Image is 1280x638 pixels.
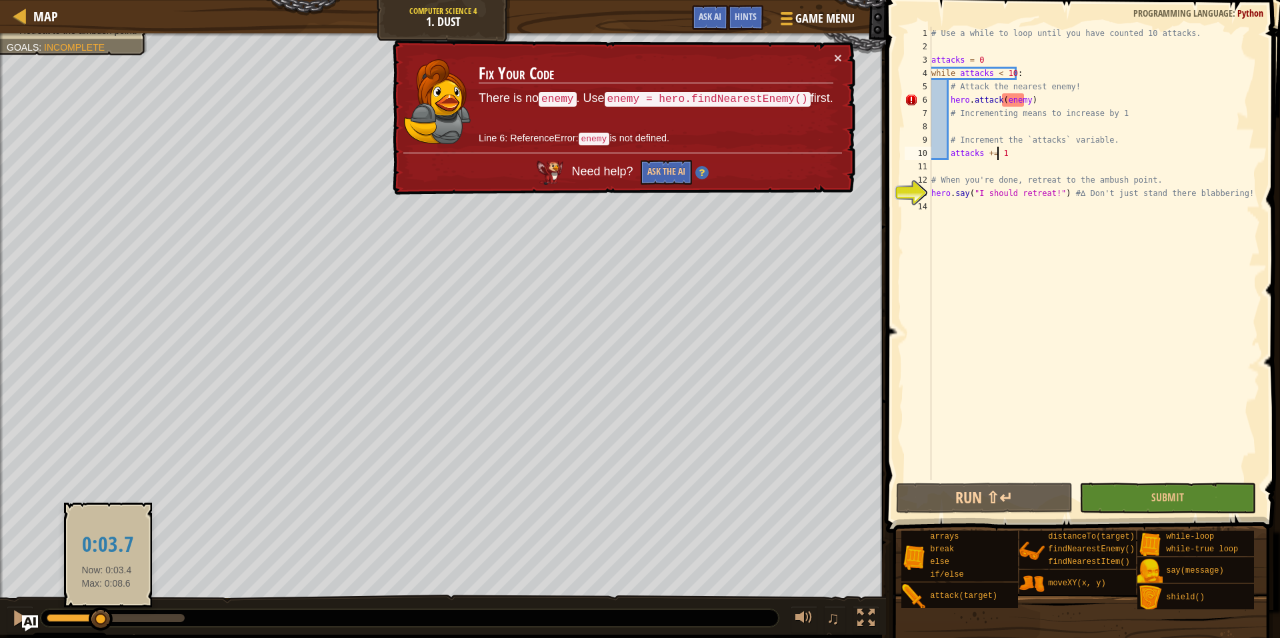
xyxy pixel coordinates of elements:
span: Game Menu [795,10,855,27]
button: Game Menu [770,5,863,37]
span: findNearestItem() [1048,557,1129,567]
button: Ctrl + P: Pause [7,606,33,633]
button: Ask AI [692,5,728,30]
span: distanceTo(target) [1048,532,1135,541]
span: Ask AI [699,10,721,23]
span: attack(target) [930,591,997,601]
img: portrait.png [901,584,927,609]
span: arrays [930,532,959,541]
button: Adjust volume [791,606,817,633]
div: 12 [905,173,931,187]
span: findNearestEnemy() [1048,545,1135,554]
div: 2 [905,40,931,53]
span: while-loop [1166,532,1214,541]
div: 11 [905,160,931,173]
img: Hint [695,166,709,179]
div: 7 [905,107,931,120]
span: Hints [735,10,757,23]
div: 1 [905,27,931,40]
div: 6 [905,93,931,107]
span: else [930,557,949,567]
span: Need help? [571,165,636,179]
img: portrait.png [1019,539,1045,564]
div: 13 [905,187,931,200]
img: duck_anya2.png [404,59,471,144]
span: : [1233,7,1237,19]
span: Python [1237,7,1263,19]
button: Ask AI [22,615,38,631]
span: if/else [930,570,963,579]
div: 4 [905,67,931,80]
div: 3 [905,53,931,67]
span: : [39,42,44,53]
a: Map [27,7,58,25]
span: moveXY(x, y) [1048,579,1105,588]
span: say(message) [1166,566,1223,575]
button: Run ⇧↵ [896,483,1073,513]
span: shield() [1166,593,1205,602]
span: Submit [1151,490,1184,505]
span: Goals [7,42,39,53]
div: 14 [905,200,931,213]
img: AI [537,161,563,185]
button: × [834,51,842,65]
p: Line 6: ReferenceError: is not defined. [479,131,833,146]
h3: Fix Your Code [479,65,833,83]
span: ♫ [827,608,840,628]
code: enemy [579,133,610,145]
div: Now: 0:03.4 Max: 0:08.6 [73,514,143,596]
div: 8 [905,120,931,133]
span: Map [33,7,58,25]
div: 10 [905,147,931,160]
button: Ask the AI [641,160,692,185]
img: portrait.png [1137,532,1163,557]
h2: 0:03.7 [82,533,134,557]
img: portrait.png [1137,585,1163,611]
code: enemy = hero.findNearestEnemy() [605,92,811,107]
img: portrait.png [901,545,927,570]
div: 5 [905,80,931,93]
img: portrait.png [1137,559,1163,584]
p: There is no . Use first. [479,90,833,107]
span: Programming language [1133,7,1233,19]
span: while-true loop [1166,545,1238,554]
div: 9 [905,133,931,147]
button: Submit [1079,483,1256,513]
span: Incomplete [44,42,105,53]
img: portrait.png [1019,571,1045,597]
button: Toggle fullscreen [853,606,879,633]
code: enemy [539,92,577,107]
button: ♫ [824,606,847,633]
span: break [930,545,954,554]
